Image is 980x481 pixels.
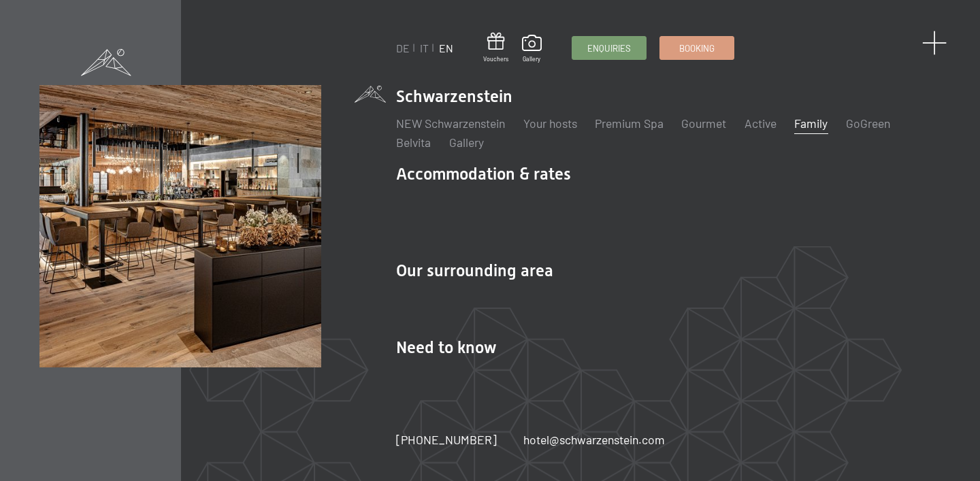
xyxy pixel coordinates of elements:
[595,116,664,131] a: Premium Spa
[523,116,577,131] a: Your hosts
[587,42,631,54] span: Enquiries
[449,135,484,150] a: Gallery
[846,116,890,131] a: GoGreen
[745,116,777,131] a: Active
[522,35,542,63] a: Gallery
[483,55,508,63] span: Vouchers
[396,432,497,447] span: [PHONE_NUMBER]
[523,431,665,448] a: hotel@schwarzenstein.com
[681,116,726,131] a: Gourmet
[396,116,505,131] a: NEW Schwarzenstein
[483,33,508,63] a: Vouchers
[522,55,542,63] span: Gallery
[439,42,453,54] a: EN
[679,42,715,54] span: Booking
[572,37,646,59] a: Enquiries
[794,116,828,131] a: Family
[396,42,410,54] a: DE
[660,37,734,59] a: Booking
[396,431,497,448] a: [PHONE_NUMBER]
[396,135,431,150] a: Belvita
[420,42,429,54] a: IT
